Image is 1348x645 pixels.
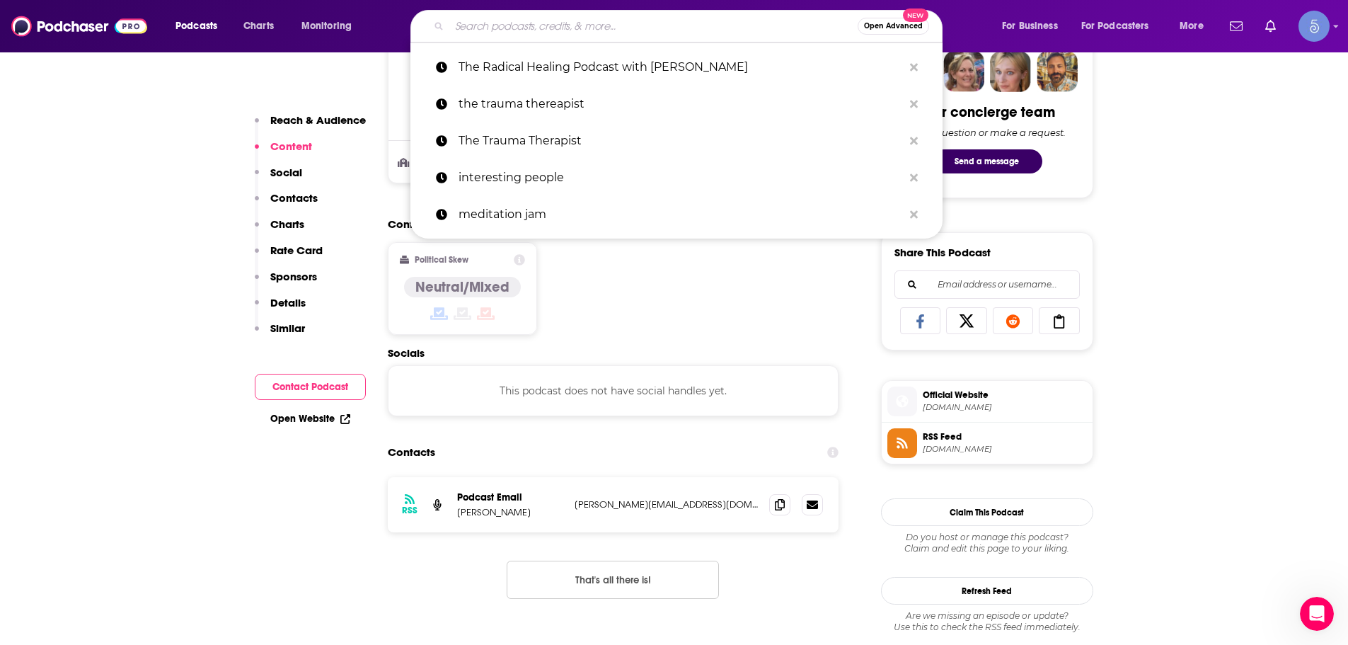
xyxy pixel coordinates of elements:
[255,296,306,322] button: Details
[881,498,1093,526] button: Claim This Podcast
[410,196,943,233] a: meditation jam
[415,255,468,265] h2: Political Skew
[903,8,928,22] span: New
[255,270,317,296] button: Sponsors
[270,139,312,153] p: Content
[881,577,1093,605] button: Refresh Feed
[459,86,903,122] p: the trauma thereapist
[424,10,956,42] div: Search podcasts, credits, & more...
[1039,307,1080,334] a: Copy Link
[175,16,217,36] span: Podcasts
[1298,11,1330,42] button: Show profile menu
[255,139,312,166] button: Content
[1037,51,1078,92] img: Jon Profile
[410,86,943,122] a: the trauma thereapist
[946,307,987,334] a: Share on X/Twitter
[900,307,941,334] a: Share on Facebook
[255,217,304,244] button: Charts
[255,244,323,270] button: Rate Card
[894,270,1080,299] div: Search followers
[1224,14,1248,38] a: Show notifications dropdown
[459,159,903,196] p: interesting people
[881,610,1093,633] div: Are we missing an episode or update? Use this to check the RSS feed immediately.
[459,122,903,159] p: The Trauma Therapist
[1081,16,1149,36] span: For Podcasters
[459,196,903,233] p: meditation jam
[255,321,305,348] button: Similar
[388,439,435,466] h2: Contacts
[255,191,318,217] button: Contacts
[400,158,483,167] h3: Education Level
[388,217,828,231] h2: Content
[270,321,305,335] p: Similar
[507,561,719,599] button: Nothing here.
[457,491,563,503] p: Podcast Email
[909,127,1066,138] div: Ask a question or make a request.
[887,387,1087,416] a: Official Website[DOMAIN_NAME]
[292,15,370,38] button: open menu
[932,149,1042,173] button: Send a message
[11,13,147,40] img: Podchaser - Follow, Share and Rate Podcasts
[894,246,991,259] h3: Share This Podcast
[449,15,858,38] input: Search podcasts, credits, & more...
[575,498,759,510] p: [PERSON_NAME][EMAIL_ADDRESS][DOMAIN_NAME]
[255,374,366,400] button: Contact Podcast
[1072,15,1170,38] button: open menu
[270,113,366,127] p: Reach & Audience
[923,430,1087,443] span: RSS Feed
[1298,11,1330,42] img: User Profile
[243,16,274,36] span: Charts
[388,346,839,360] h2: Socials
[459,49,903,86] p: The Radical Healing Podcast with Jessica Betancourt
[943,51,984,92] img: Barbara Profile
[270,217,304,231] p: Charts
[270,244,323,257] p: Rate Card
[858,18,929,35] button: Open AdvancedNew
[270,270,317,283] p: Sponsors
[301,16,352,36] span: Monitoring
[918,103,1055,121] div: Your concierge team
[270,191,318,205] p: Contacts
[388,365,839,416] div: This podcast does not have social handles yet.
[906,271,1068,298] input: Email address or username...
[881,532,1093,554] div: Claim and edit this page to your liking.
[1170,15,1221,38] button: open menu
[1260,14,1281,38] a: Show notifications dropdown
[270,166,302,179] p: Social
[1002,16,1058,36] span: For Business
[270,413,350,425] a: Open Website
[410,49,943,86] a: The Radical Healing Podcast with [PERSON_NAME]
[993,307,1034,334] a: Share on Reddit
[255,113,366,139] button: Reach & Audience
[1300,597,1334,631] iframe: Intercom live chat
[234,15,282,38] a: Charts
[923,389,1087,401] span: Official Website
[415,278,509,296] h4: Neutral/Mixed
[402,505,417,516] h3: RSS
[255,166,302,192] button: Social
[881,532,1093,543] span: Do you host or manage this podcast?
[1298,11,1330,42] span: Logged in as Spiral5-G1
[410,122,943,159] a: The Trauma Therapist
[992,15,1076,38] button: open menu
[1180,16,1204,36] span: More
[923,402,1087,413] span: redcircle.com
[166,15,236,38] button: open menu
[457,506,563,518] p: [PERSON_NAME]
[887,428,1087,458] a: RSS Feed[DOMAIN_NAME]
[923,444,1087,455] span: feeds.redcircle.com
[990,51,1031,92] img: Jules Profile
[864,23,923,30] span: Open Advanced
[270,296,306,309] p: Details
[410,159,943,196] a: interesting people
